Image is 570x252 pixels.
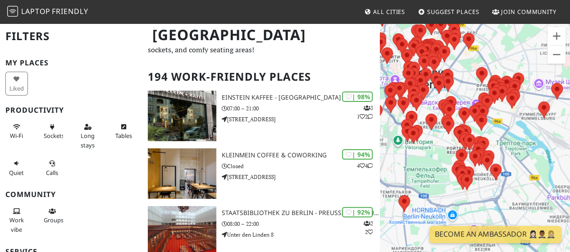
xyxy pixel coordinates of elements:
button: Увеличить [547,27,565,45]
p: Unter den Linden 8 [222,230,380,239]
button: Work vibe [5,204,28,237]
h2: Filters [5,23,137,50]
p: 08:00 – 22:00 [222,220,380,228]
img: KleinMein Coffee & Coworking [148,148,216,199]
a: Become an Ambassador 🤵🏻‍♀️🤵🏾‍♂️🤵🏼‍♀️ [429,226,561,243]
a: KleinMein Coffee & Coworking | 94% 44 KleinMein Coffee & Coworking Closed [STREET_ADDRESS] [142,148,380,199]
h3: My Places [5,59,137,67]
h3: Einstein Kaffee - [GEOGRAPHIC_DATA] [222,94,380,101]
h2: 194 Work-Friendly Places [148,63,374,91]
img: Einstein Kaffee - Charlottenburg [148,91,216,141]
span: All Cities [373,8,405,16]
span: Work-friendly tables [115,132,132,140]
div: | 98% [342,92,373,102]
span: Long stays [81,132,95,149]
p: 3 1 2 [356,104,373,121]
span: Join Community [501,8,556,16]
div: | 92% [342,207,373,217]
span: Laptop [21,6,50,16]
h3: Staatsbibliothek zu Berlin - Preußischer Kulturbesitz [222,209,380,217]
a: Suggest Places [415,4,483,20]
span: Video/audio calls [46,169,58,177]
span: Friendly [52,6,88,16]
a: LaptopFriendly LaptopFriendly [7,4,88,20]
h3: Productivity [5,106,137,115]
button: Wi-Fi [5,119,28,143]
h1: [GEOGRAPHIC_DATA] [145,23,378,47]
div: | 94% [342,149,373,160]
button: Groups [41,204,64,228]
button: Sockets [41,119,64,143]
button: Tables [112,119,135,143]
span: Power sockets [44,132,64,140]
button: Quiet [5,156,28,180]
h3: KleinMein Coffee & Coworking [222,151,380,159]
p: 4 4 [356,161,373,170]
span: Suggest Places [427,8,479,16]
a: Einstein Kaffee - Charlottenburg | 98% 312 Einstein Kaffee - [GEOGRAPHIC_DATA] 07:00 – 21:00 [STR... [142,91,380,141]
a: Join Community [488,4,560,20]
button: Long stays [77,119,99,152]
span: Group tables [44,216,64,224]
button: Уменьшить [547,46,565,64]
span: Stable Wi-Fi [10,132,23,140]
button: Calls [41,156,64,180]
p: 2 2 [363,219,373,236]
p: [STREET_ADDRESS] [222,115,380,124]
h3: Community [5,190,137,199]
p: [STREET_ADDRESS] [222,173,380,181]
p: Closed [222,162,380,170]
a: All Cities [360,4,409,20]
span: People working [9,216,24,233]
p: 07:00 – 21:00 [222,104,380,113]
img: LaptopFriendly [7,6,18,17]
span: Quiet [9,169,24,177]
